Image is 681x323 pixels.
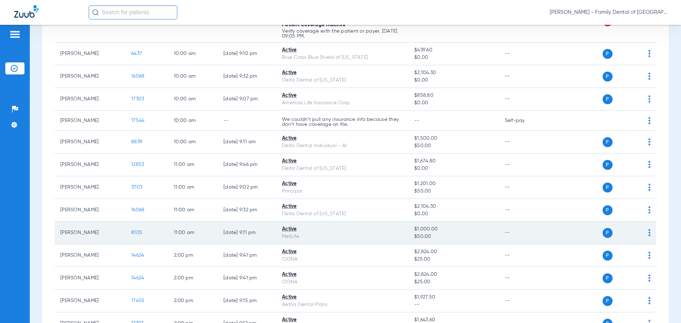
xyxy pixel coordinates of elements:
td: 11:00 AM [168,176,218,199]
span: $2,104.30 [414,203,493,210]
span: P [603,205,613,215]
span: $1,927.50 [414,294,493,301]
span: $0.00 [414,99,493,107]
div: Delta Dental Individual - AI [282,142,403,150]
td: 10:00 AM [168,43,218,65]
span: 12853 [131,162,144,167]
p: Verify coverage with the patient or payer. [DATE] 09:05 PM. [282,29,403,39]
img: group-dot-blue.svg [648,95,650,102]
div: CIGNA [282,278,403,286]
span: P [603,160,613,170]
img: group-dot-blue.svg [648,297,650,304]
td: -- [218,111,276,131]
span: P [603,49,613,59]
span: $1,000.00 [414,225,493,233]
td: [PERSON_NAME] [55,290,126,312]
td: -- [499,267,547,290]
td: 11:00 AM [168,199,218,222]
td: Self-pay [499,111,547,131]
td: 10:00 AM [168,88,218,111]
span: $1,674.80 [414,157,493,165]
td: [DATE] 9:07 PM [218,88,276,111]
span: P [603,228,613,238]
img: group-dot-blue.svg [648,73,650,80]
p: We couldn’t pull any insurance info because they don’t have coverage on file. [282,117,403,127]
span: P [603,72,613,82]
span: P [603,94,613,104]
span: P [603,296,613,306]
span: $50.00 [414,233,493,240]
td: 10:00 AM [168,131,218,154]
span: P [603,273,613,283]
div: Active [282,46,403,54]
td: -- [499,65,547,88]
img: hamburger-icon [9,30,21,39]
img: group-dot-blue.svg [648,206,650,213]
span: $1,500.00 [414,135,493,142]
div: CIGNA [282,256,403,263]
td: [PERSON_NAME] [55,222,126,244]
input: Search for patients [89,5,177,20]
td: [DATE] 9:10 PM [218,43,276,65]
div: Active [282,248,403,256]
span: 16068 [131,207,144,212]
td: -- [499,176,547,199]
span: 16068 [131,74,144,79]
img: Zuub Logo [14,5,39,18]
td: [PERSON_NAME] [55,176,126,199]
span: 17455 [131,298,144,303]
td: -- [499,199,547,222]
img: group-dot-blue.svg [648,252,650,259]
td: [PERSON_NAME] [55,65,126,88]
span: $439.60 [414,46,493,54]
span: 17303 [131,96,144,101]
td: [DATE] 9:02 PM [218,176,276,199]
span: $25.00 [414,278,493,286]
div: Delta Dental of [US_STATE] [282,210,403,218]
td: [PERSON_NAME] [55,88,126,111]
div: MetLife [282,233,403,240]
td: 2:00 PM [168,267,218,290]
td: -- [499,131,547,154]
img: group-dot-blue.svg [648,184,650,191]
span: P [603,251,613,261]
div: Active [282,135,403,142]
span: P [603,137,613,147]
td: [DATE] 9:15 PM [218,290,276,312]
span: $2,824.00 [414,271,493,278]
span: 6437 [131,51,142,56]
td: [DATE] 9:32 PM [218,199,276,222]
td: [DATE] 9:46 PM [218,154,276,176]
span: 14624 [131,275,144,280]
span: 3703 [131,185,142,190]
div: Blue Cross Blue Shield of [US_STATE] [282,54,403,61]
span: 8839 [131,139,142,144]
div: Active [282,294,403,301]
td: [DATE] 9:32 PM [218,65,276,88]
td: [DATE] 9:41 PM [218,267,276,290]
td: -- [499,154,547,176]
td: [PERSON_NAME] [55,244,126,267]
div: Active [282,69,403,77]
div: Active [282,180,403,188]
span: $50.00 [414,188,493,195]
td: -- [499,222,547,244]
td: [PERSON_NAME] [55,131,126,154]
td: 11:00 AM [168,222,218,244]
span: $858.80 [414,92,493,99]
div: Active [282,92,403,99]
img: Search Icon [92,9,99,16]
span: $0.00 [414,77,493,84]
span: $0.00 [414,210,493,218]
div: Active [282,271,403,278]
div: Ameritas Life Insurance Corp. [282,99,403,107]
td: -- [499,244,547,267]
span: Patient Coverage Inactive [282,22,345,27]
div: Active [282,203,403,210]
td: 11:00 AM [168,154,218,176]
td: [PERSON_NAME] [55,154,126,176]
td: 2:00 PM [168,290,218,312]
span: P [603,183,613,193]
span: 17544 [131,118,144,123]
span: 14624 [131,253,144,258]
